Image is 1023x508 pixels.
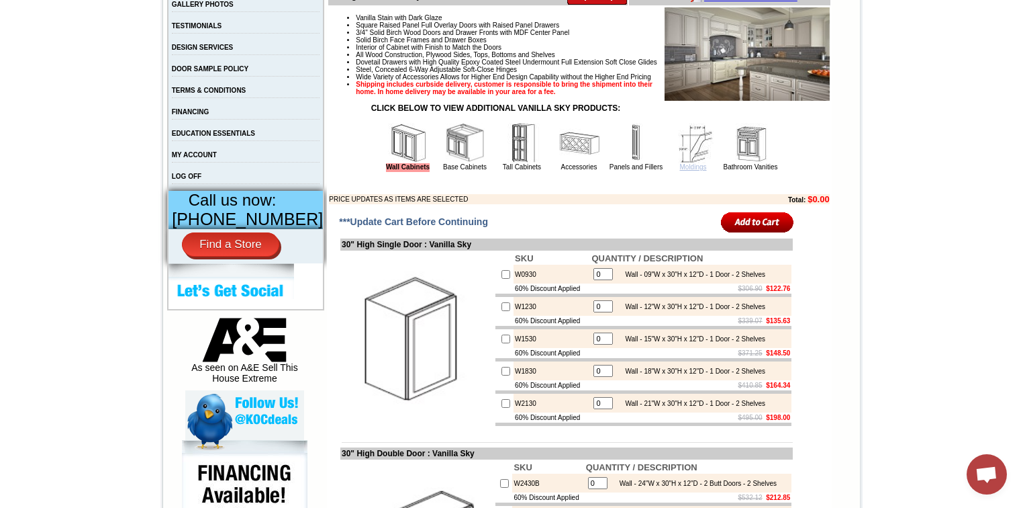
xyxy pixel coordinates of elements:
td: 30" High Single Door : Vanilla Sky [340,239,793,251]
a: TERMS & CONDITIONS [172,87,246,94]
b: $122.76 [766,285,790,292]
b: QUANTITY / DESCRIPTION [586,462,697,472]
div: Wall - 18"W x 30"H x 12"D - 1 Door - 2 Shelves [618,368,765,375]
s: $306.90 [738,285,763,292]
img: Wall Cabinets [388,123,428,163]
input: Add to Cart [721,211,794,233]
td: 60% Discount Applied [514,316,590,326]
b: $148.50 [766,349,790,357]
a: Find a Store [182,232,279,257]
a: DOOR SAMPLE POLICY [172,65,248,73]
td: 60% Discount Applied [514,348,590,358]
a: FINANCING [172,108,209,116]
strong: CLICK BELOW TO VIEW ADDITIONAL VANILLA SKY PRODUCTS: [371,103,621,113]
b: $212.85 [766,494,790,501]
img: Product Image [665,7,830,101]
div: Wall - 12"W x 30"H x 12"D - 1 Door - 2 Shelves [618,303,765,310]
a: Accessories [561,163,597,171]
td: 60% Discount Applied [514,380,590,390]
img: Bathroom Vanities [730,123,771,163]
span: ***Update Cart Before Continuing [339,216,488,227]
td: 30" High Double Door : Vanilla Sky [340,448,793,460]
a: Price Sheet View in PDF Format [15,2,109,13]
span: Interior of Cabinet with Finish to Match the Doors [356,44,501,51]
span: Call us now: [189,191,277,209]
a: TESTIMONIALS [172,22,222,30]
td: Baycreek Gray [158,61,192,75]
a: Bathroom Vanities [724,163,778,171]
td: [PERSON_NAME] Yellow Walnut [72,61,113,76]
b: QUANTITY / DESCRIPTION [591,253,703,263]
a: Panels and Fillers [610,163,663,171]
a: EDUCATION ESSENTIALS [172,130,255,137]
td: W1230 [514,297,590,316]
img: pdf.png [2,3,13,14]
div: Wall - 21"W x 30"H x 12"D - 1 Door - 2 Shelves [618,400,765,407]
img: Moldings [673,123,714,163]
a: Base Cabinets [443,163,487,171]
div: As seen on A&E Sell This House Extreme [185,318,304,390]
b: $0.00 [808,194,830,204]
strong: Shipping includes curbside delivery, customer is responsible to bring the shipment into their hom... [356,81,652,95]
span: Dovetail Drawers with High Quality Epoxy Coated Steel Undermount Full Extension Soft Close Glides [356,58,657,66]
a: Wall Cabinets [386,163,430,172]
b: Price Sheet View in PDF Format [15,5,109,13]
img: 30'' High Single Door [342,263,493,415]
td: W1530 [514,329,590,348]
td: W2430B [512,474,584,493]
td: 60% Discount Applied [512,493,584,503]
span: [PHONE_NUMBER] [172,210,323,228]
span: All Wood Construction, Plywood Sides, Tops, Bottoms and Shelves [356,51,554,58]
b: SKU [514,462,532,472]
div: Wall - 24"W x 30"H x 12"D - 2 Butt Doors - 2 Shelves [613,480,777,487]
img: Tall Cabinets [502,123,542,163]
s: $410.85 [738,382,763,389]
b: $135.63 [766,317,790,325]
s: $339.07 [738,317,763,325]
s: $371.25 [738,349,763,357]
span: Solid Birch Face Frames and Drawer Boxes [356,36,487,44]
a: GALLERY PHOTOS [172,1,234,8]
td: Beachwood Oak Shaker [194,61,228,76]
td: 60% Discount Applied [514,284,590,294]
span: 3/4" Solid Birch Wood Doors and Drawer Fronts with MDF Center Panel [356,29,569,36]
b: $164.34 [766,382,790,389]
span: Steel, Concealed 6-Way Adjustable Soft-Close Hinges [356,66,517,73]
td: [PERSON_NAME] White Shaker [115,61,156,76]
td: PRICE UPDATES AS ITEMS ARE SELECTED [329,194,714,204]
div: Wall - 09"W x 30"H x 12"D - 1 Door - 2 Shelves [618,271,765,278]
a: Moldings [679,163,706,171]
td: W0930 [514,265,590,284]
td: W2130 [514,394,590,413]
b: $198.00 [766,414,790,421]
div: Wall - 15"W x 30"H x 12"D - 1 Door - 2 Shelves [618,335,765,343]
s: $532.12 [738,494,763,501]
td: Bellmonte Maple [230,61,264,75]
div: Open chat [967,454,1007,495]
span: Wide Variety of Accessories Allows for Higher End Design Capability without the Higher End Pricing [356,73,650,81]
b: Total: [788,196,806,204]
img: Accessories [559,123,599,163]
b: SKU [515,253,533,263]
span: Vanilla Stain with Dark Glaze [356,14,442,22]
a: MY ACCOUNT [172,151,217,159]
img: Base Cabinets [445,123,485,163]
a: Tall Cabinets [503,163,541,171]
a: DESIGN SERVICES [172,44,234,51]
s: $495.00 [738,414,763,421]
a: LOG OFF [172,173,201,180]
td: Alabaster Shaker [36,61,70,75]
td: 60% Discount Applied [514,413,590,423]
td: W1830 [514,362,590,380]
span: Square Raised Panel Full Overlay Doors with Raised Panel Drawers [356,22,559,29]
img: Panels and Fillers [616,123,656,163]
